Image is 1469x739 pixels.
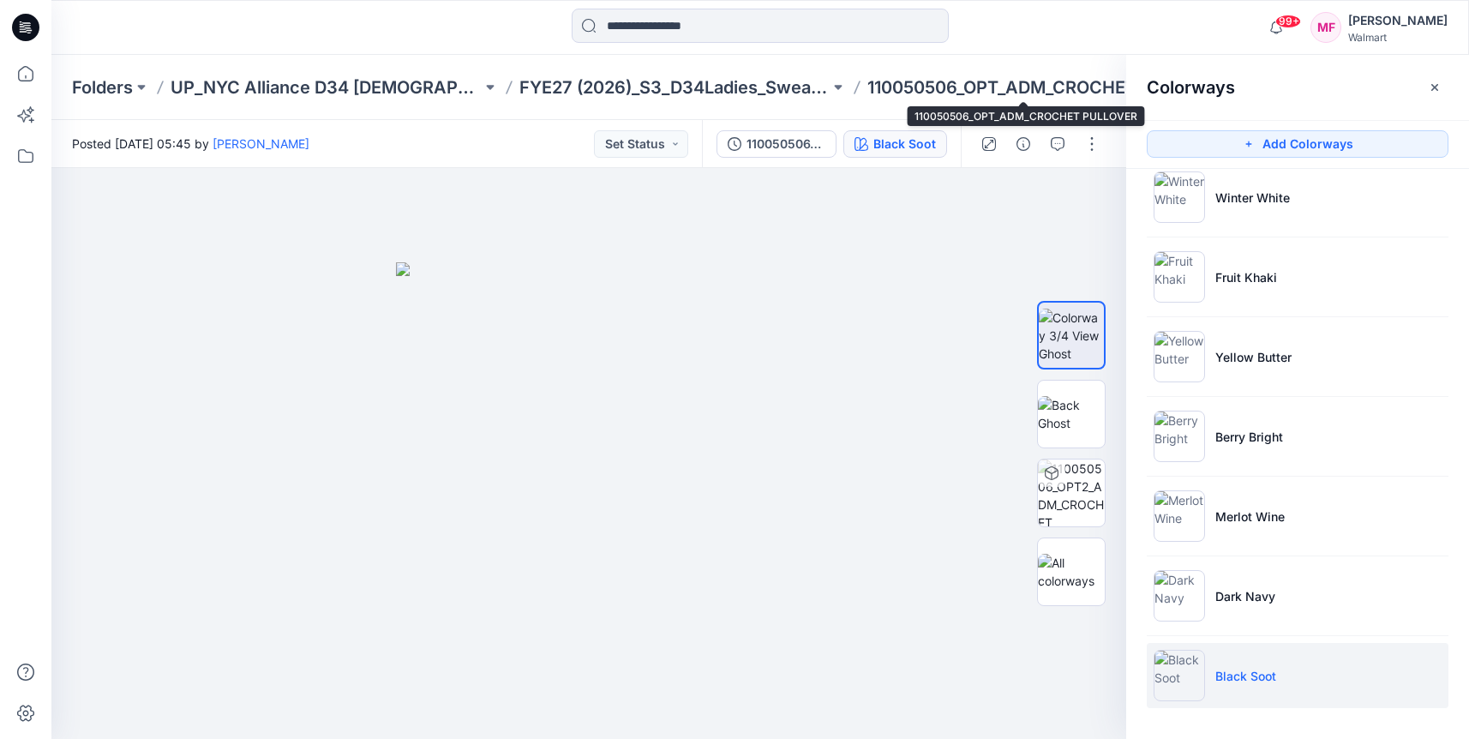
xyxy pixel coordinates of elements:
img: Yellow Butter [1154,331,1205,382]
span: 99+ [1275,15,1301,28]
div: 110050506_ColorRun_CROCHET PULLOVER [746,135,825,153]
img: Back Ghost [1038,396,1105,432]
p: Merlot Wine [1215,508,1285,526]
button: 110050506_ColorRun_CROCHET PULLOVER [717,130,836,158]
img: Colorway 3/4 View Ghost [1039,309,1104,363]
span: Posted [DATE] 05:45 by [72,135,309,153]
p: Berry Bright [1215,428,1283,446]
button: Black Soot [843,130,947,158]
a: FYE27 (2026)_S3_D34Ladies_Sweaters_NYCA [519,75,830,99]
p: Fruit Khaki [1215,268,1277,286]
p: Black Soot [1215,667,1276,685]
img: Winter White [1154,171,1205,223]
p: Yellow Butter [1215,348,1292,366]
div: Black Soot [873,135,936,153]
a: [PERSON_NAME] [213,136,309,151]
button: Details [1010,130,1037,158]
p: 110050506_OPT_ADM_CROCHET PULLOVER [867,75,1178,99]
a: UP_NYC Alliance D34 [DEMOGRAPHIC_DATA] Sweaters [171,75,482,99]
img: Black Soot [1154,650,1205,701]
p: Winter White [1215,189,1290,207]
img: 110050506_OPT2_ADM_CROCHET PULLOVER Black Soot [1038,460,1105,526]
img: Berry Bright [1154,411,1205,462]
p: Dark Navy [1215,587,1275,605]
h2: Colorways [1147,77,1235,98]
img: Merlot Wine [1154,490,1205,542]
div: MF [1310,12,1341,43]
div: Walmart [1348,31,1448,44]
button: Add Colorways [1147,130,1448,158]
img: eyJhbGciOiJIUzI1NiIsImtpZCI6IjAiLCJzbHQiOiJzZXMiLCJ0eXAiOiJKV1QifQ.eyJkYXRhIjp7InR5cGUiOiJzdG9yYW... [396,262,782,739]
img: Fruit Khaki [1154,251,1205,303]
img: All colorways [1038,554,1105,590]
a: Folders [72,75,133,99]
img: Dark Navy [1154,570,1205,622]
div: [PERSON_NAME] [1348,10,1448,31]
